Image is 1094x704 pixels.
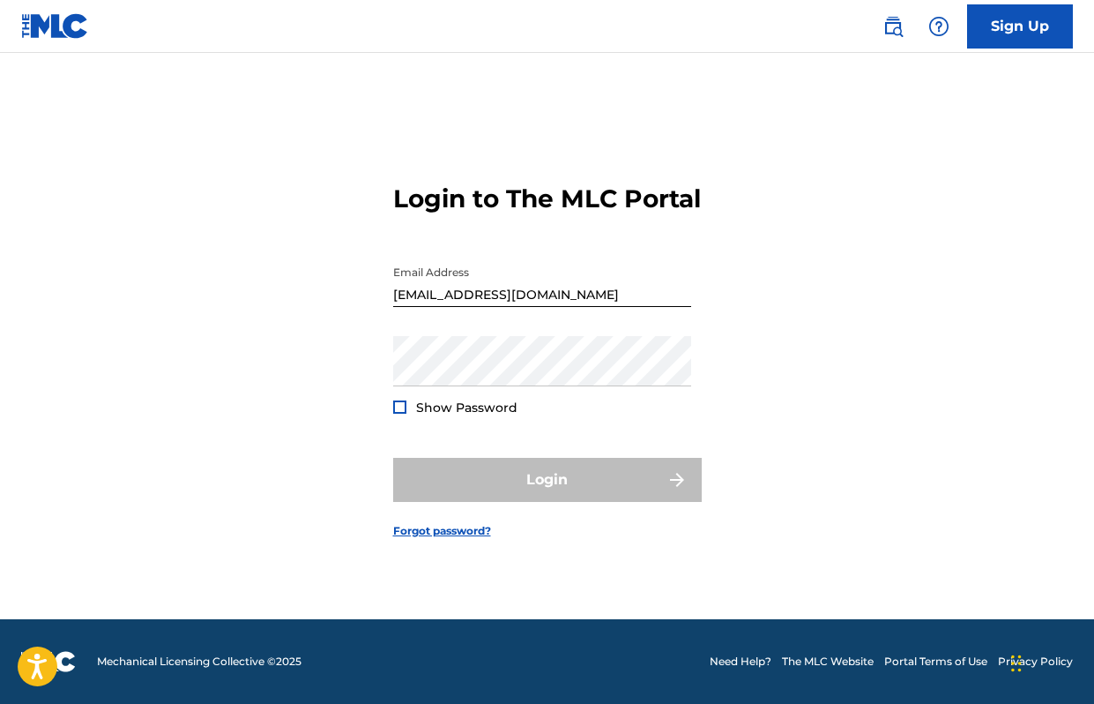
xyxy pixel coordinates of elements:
img: MLC Logo [21,13,89,39]
a: Public Search [875,9,911,44]
span: Mechanical Licensing Collective © 2025 [97,654,301,670]
img: search [882,16,904,37]
iframe: Chat Widget [1006,619,1094,704]
a: The MLC Website [782,654,874,670]
a: Sign Up [967,4,1073,49]
a: Forgot password? [393,523,491,539]
span: Show Password [416,400,517,416]
div: Drag [1011,637,1022,690]
h3: Login to The MLC Portal [393,183,701,214]
div: Help [921,9,956,44]
a: Portal Terms of Use [884,654,987,670]
img: logo [21,651,76,672]
a: Privacy Policy [998,654,1073,670]
img: help [928,16,949,37]
a: Need Help? [710,654,771,670]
